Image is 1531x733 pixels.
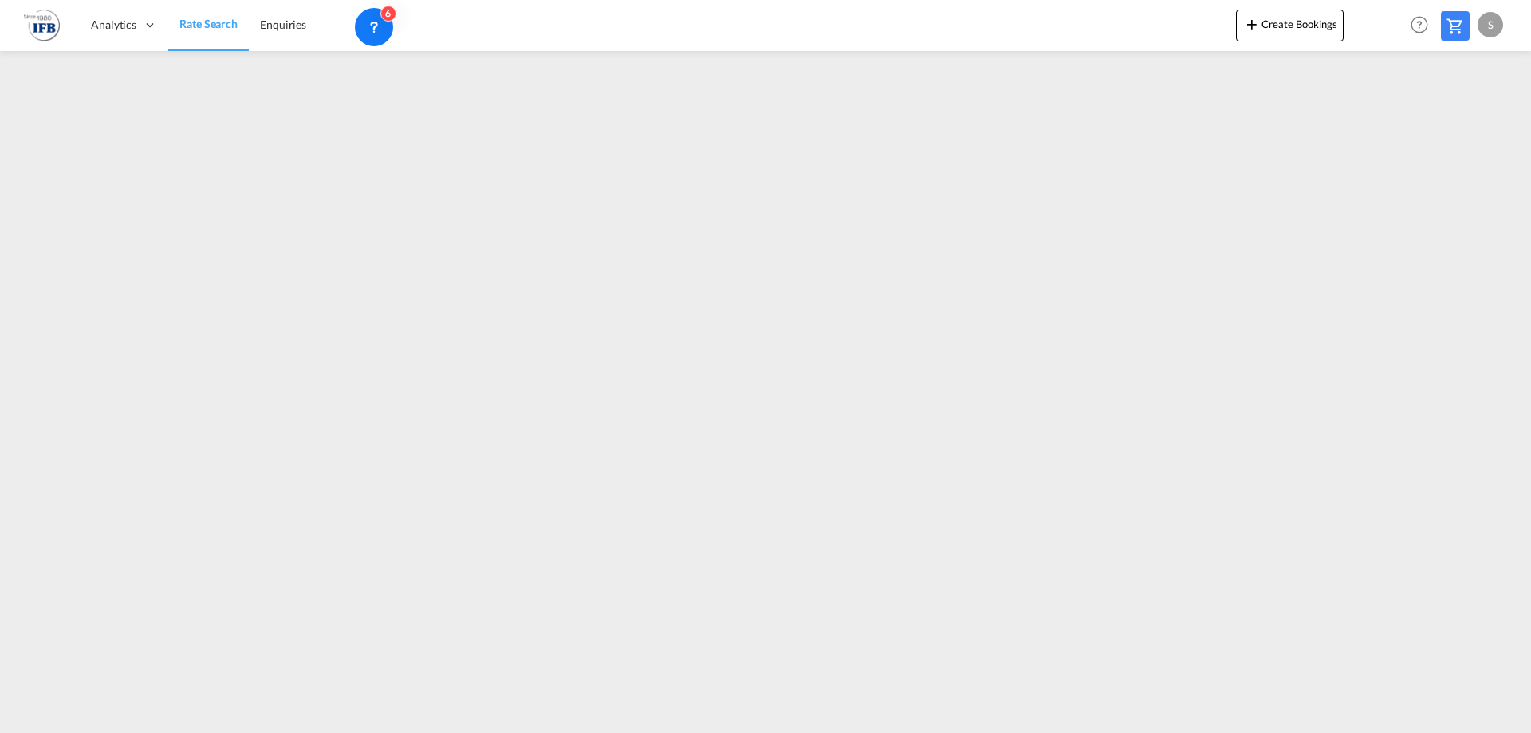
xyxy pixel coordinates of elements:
[91,17,136,33] span: Analytics
[24,7,60,43] img: de31bbe0256b11eebba44b54815f083d.png
[1242,14,1261,33] md-icon: icon-plus 400-fg
[179,17,238,30] span: Rate Search
[1478,12,1503,37] div: S
[1236,10,1344,41] button: icon-plus 400-fgCreate Bookings
[1406,11,1433,38] span: Help
[1406,11,1441,40] div: Help
[260,18,306,31] span: Enquiries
